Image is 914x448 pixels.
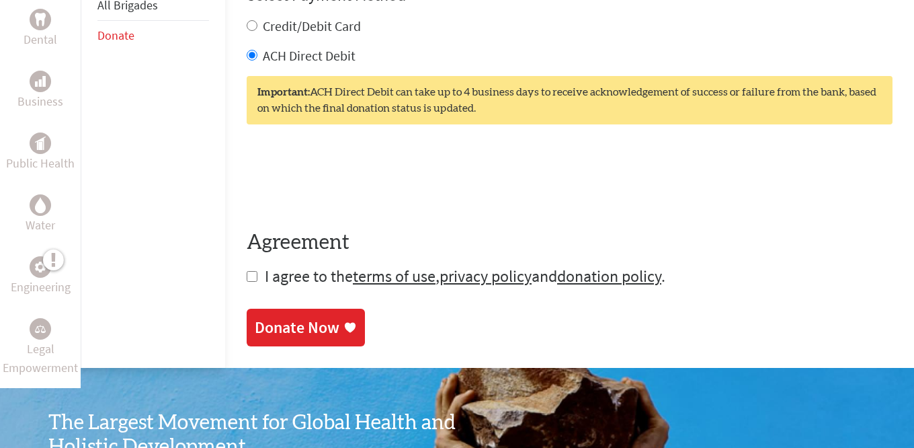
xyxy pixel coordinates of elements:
p: Dental [24,30,57,49]
strong: Important: [257,87,310,98]
a: BusinessBusiness [17,71,63,111]
div: Engineering [30,256,51,278]
div: Public Health [30,133,51,154]
div: ACH Direct Debit can take up to 4 business days to receive acknowledgement of success or failure ... [247,76,892,124]
label: Credit/Debit Card [263,17,361,34]
a: Donate [97,28,134,43]
h4: Agreement [247,231,892,255]
img: Dental [35,13,46,26]
div: Dental [30,9,51,30]
a: WaterWater [26,194,55,235]
p: Legal Empowerment [3,340,78,377]
div: Water [30,194,51,216]
img: Water [35,198,46,213]
p: Business [17,92,63,111]
img: Public Health [35,137,46,150]
a: donation policy [557,266,661,287]
a: DentalDental [24,9,57,49]
img: Legal Empowerment [35,325,46,333]
label: ACH Direct Debit [263,47,356,64]
div: Donate Now [255,317,339,338]
img: Business [35,76,46,87]
span: I agree to the , and . [265,266,665,287]
div: Legal Empowerment [30,318,51,340]
a: EngineeringEngineering [11,256,71,297]
p: Engineering [11,278,71,297]
p: Public Health [6,154,75,173]
li: Donate [97,21,209,50]
p: Water [26,216,55,235]
iframe: reCAPTCHA [247,151,451,204]
a: Donate Now [247,309,365,346]
div: Business [30,71,51,92]
a: Public HealthPublic Health [6,133,75,173]
a: privacy policy [440,266,532,287]
a: Legal EmpowermentLegal Empowerment [3,318,78,377]
img: Engineering [35,262,46,272]
a: terms of use [353,266,435,287]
